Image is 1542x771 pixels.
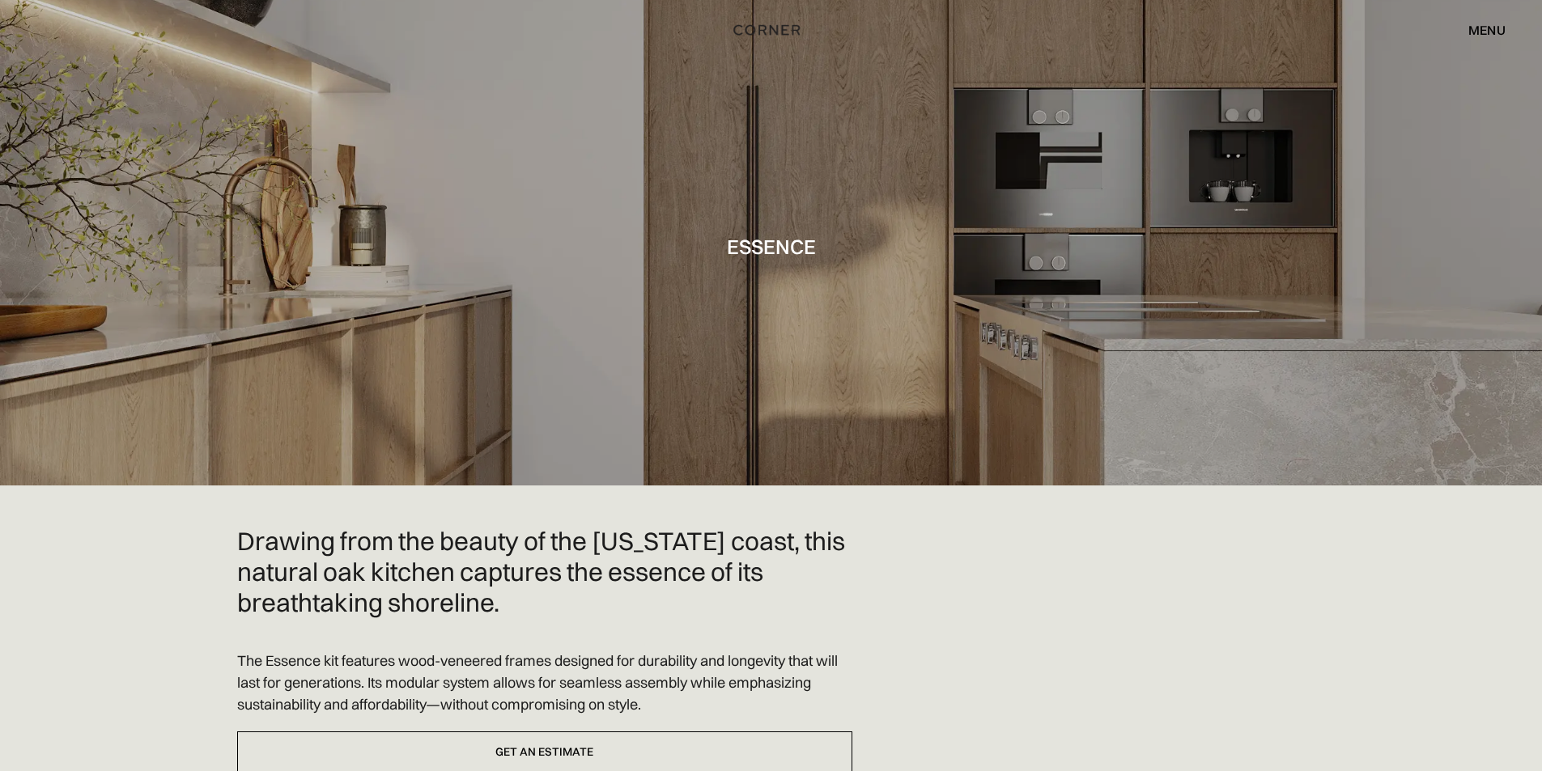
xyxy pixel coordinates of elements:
p: The Essence kit features wood-veneered frames designed for durability and longevity that will las... [237,650,852,715]
h2: Drawing from the beauty of the [US_STATE] coast, this natural oak kitchen captures the essence of... [237,526,852,617]
a: home [713,19,829,40]
div: menu [1468,23,1506,36]
div: menu [1452,16,1506,44]
h1: Essence [727,235,816,257]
